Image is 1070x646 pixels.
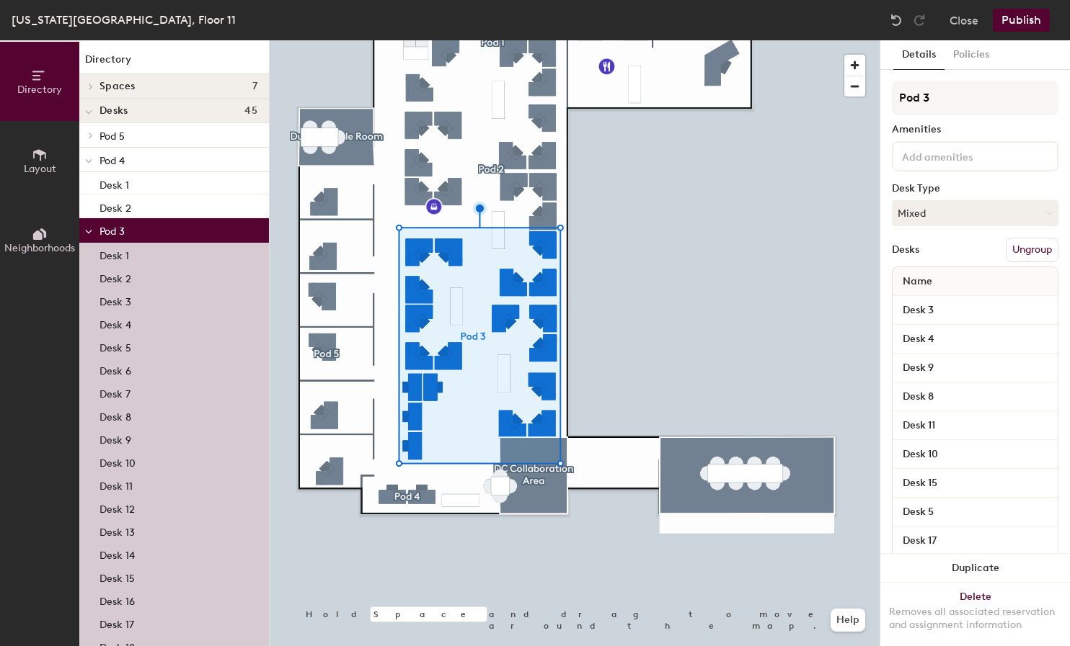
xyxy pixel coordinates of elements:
[896,329,1055,349] input: Unnamed desk
[100,338,131,354] p: Desk 5
[100,545,135,562] p: Desk 14
[100,175,129,192] p: Desk 1
[880,583,1070,646] button: DeleteRemoves all associated reservation and assignment information
[100,614,134,631] p: Desk 17
[100,499,135,516] p: Desk 12
[896,387,1055,407] input: Unnamed desk
[24,163,56,175] span: Layout
[100,130,125,143] span: Pod 5
[889,13,903,27] img: Undo
[893,40,945,70] button: Details
[831,609,865,632] button: Help
[100,155,125,167] span: Pod 4
[100,315,131,331] p: Desk 4
[100,269,131,285] p: Desk 2
[880,554,1070,583] button: Duplicate
[896,502,1055,522] input: Unnamed desk
[1006,238,1058,262] button: Ungroup
[993,9,1050,32] button: Publish
[100,292,131,308] p: Desk 3
[100,453,136,470] p: Desk 10
[892,183,1058,194] div: Desk Type
[100,407,131,423] p: Desk 8
[950,9,978,32] button: Close
[100,384,131,400] p: Desk 7
[244,105,257,117] span: 45
[892,124,1058,135] div: Amenities
[896,531,1055,551] input: Unnamed desk
[100,591,135,608] p: Desk 16
[945,40,998,70] button: Policies
[896,444,1055,465] input: Unnamed desk
[892,244,919,256] div: Desks
[12,11,236,29] div: [US_STATE][GEOGRAPHIC_DATA], Floor 11
[100,522,135,539] p: Desk 13
[100,430,131,447] p: Desk 9
[889,606,1061,632] div: Removes all associated reservation and assignment information
[100,198,131,215] p: Desk 2
[896,300,1055,320] input: Unnamed desk
[79,52,269,74] h1: Directory
[252,81,257,92] span: 7
[899,147,1029,164] input: Add amenities
[100,81,136,92] span: Spaces
[100,225,125,238] span: Pod 3
[100,361,131,377] p: Desk 6
[100,105,128,117] span: Desks
[100,476,133,493] p: Desk 11
[912,13,927,27] img: Redo
[100,246,129,262] p: Desk 1
[100,568,135,585] p: Desk 15
[896,269,939,295] span: Name
[17,84,62,96] span: Directory
[896,473,1055,493] input: Unnamed desk
[896,358,1055,378] input: Unnamed desk
[896,416,1055,436] input: Unnamed desk
[4,242,75,254] span: Neighborhoods
[892,200,1058,226] button: Mixed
